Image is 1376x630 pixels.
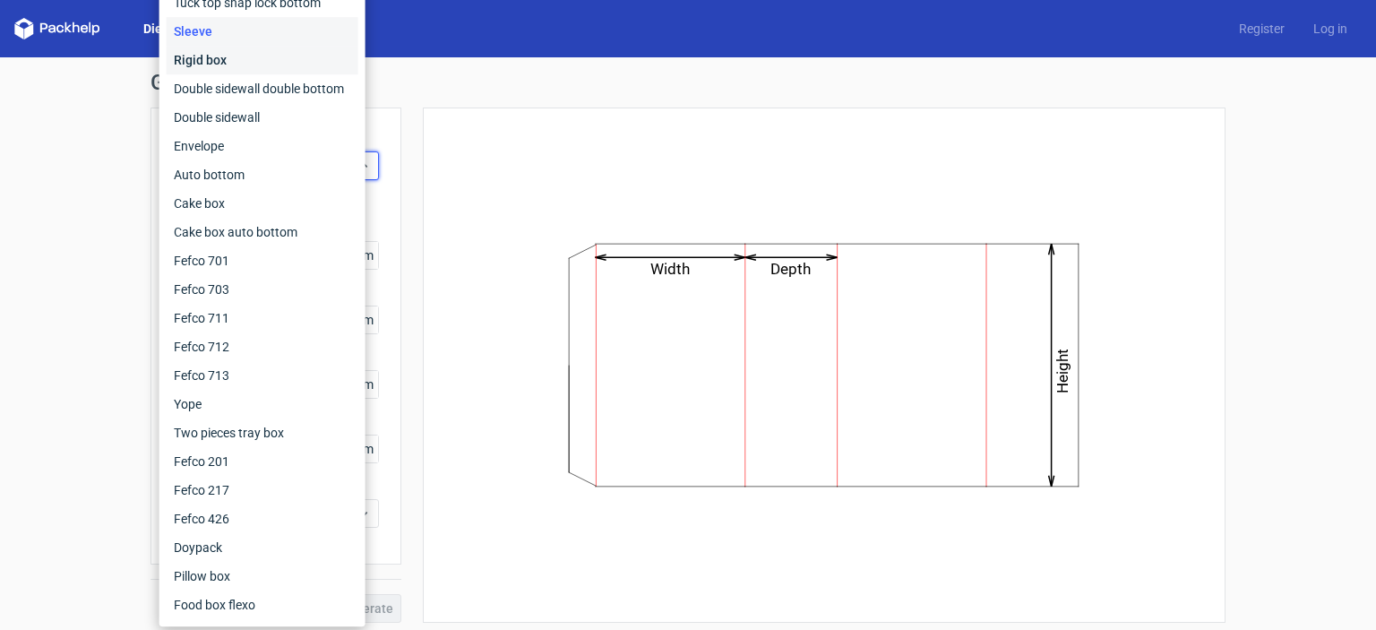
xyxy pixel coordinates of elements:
text: Width [651,260,691,278]
div: Sleeve [167,17,358,46]
div: Fefco 713 [167,361,358,390]
div: Fefco 701 [167,246,358,275]
div: Fefco 711 [167,304,358,332]
div: Auto bottom [167,160,358,189]
div: Rigid box [167,46,358,74]
div: Cake box [167,189,358,218]
a: Register [1225,20,1299,38]
div: Double sidewall double bottom [167,74,358,103]
text: Height [1054,349,1072,393]
div: Envelope [167,132,358,160]
div: Cake box auto bottom [167,218,358,246]
a: Log in [1299,20,1362,38]
div: Two pieces tray box [167,419,358,447]
div: Pillow box [167,562,358,591]
div: Fefco 217 [167,476,358,505]
div: Fefco 201 [167,447,358,476]
div: Yope [167,390,358,419]
div: Fefco 712 [167,332,358,361]
div: Double sidewall [167,103,358,132]
div: Food box flexo [167,591,358,619]
div: Fefco 703 [167,275,358,304]
div: Doypack [167,533,358,562]
a: Dielines [129,20,204,38]
div: Fefco 426 [167,505,358,533]
h1: Generate new dieline [150,72,1225,93]
text: Depth [771,260,812,278]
